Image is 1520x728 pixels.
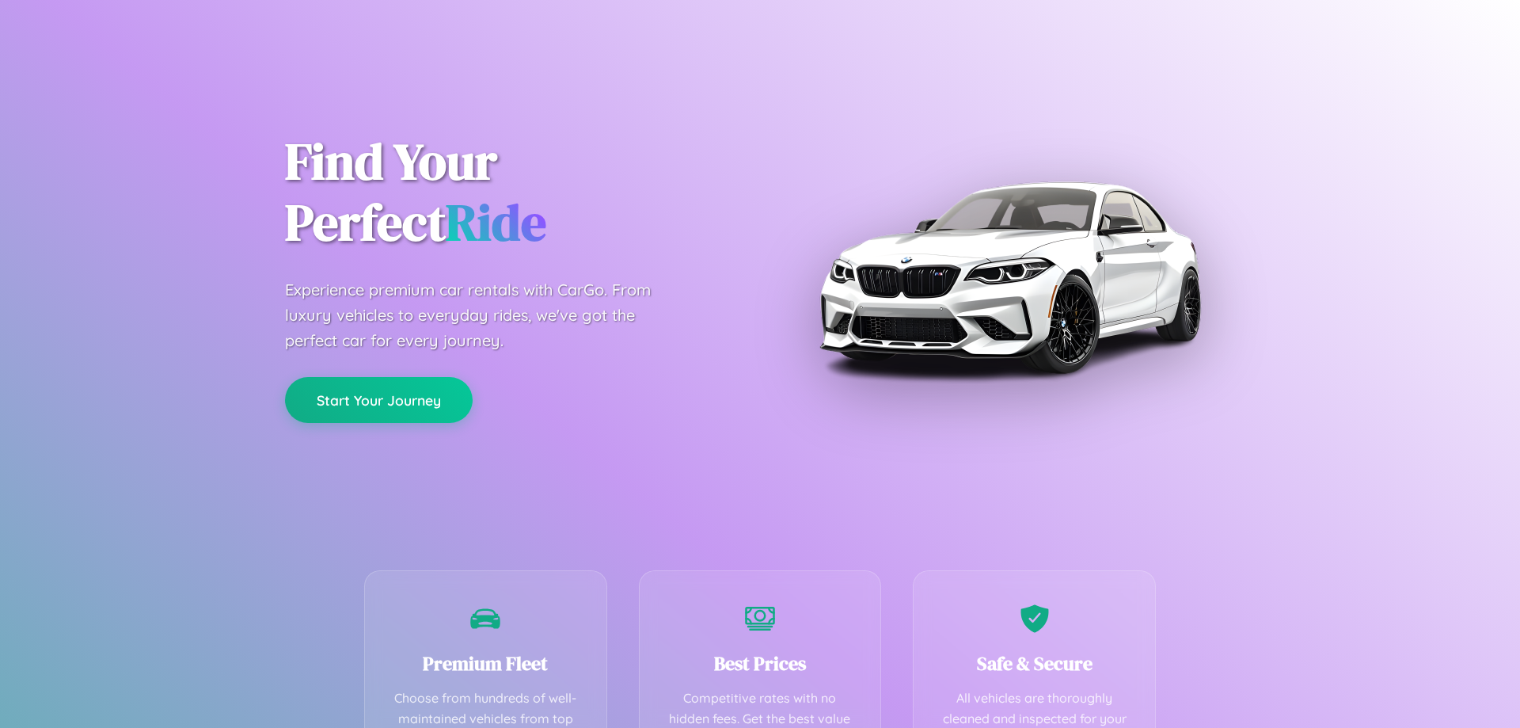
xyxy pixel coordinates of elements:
[663,650,857,677] h3: Best Prices
[811,79,1207,475] img: Premium BMW car rental vehicle
[937,650,1131,677] h3: Safe & Secure
[285,131,736,253] h1: Find Your Perfect
[446,188,546,257] span: Ride
[285,277,681,353] p: Experience premium car rentals with CarGo. From luxury vehicles to everyday rides, we've got the ...
[285,377,473,423] button: Start Your Journey
[389,650,583,677] h3: Premium Fleet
